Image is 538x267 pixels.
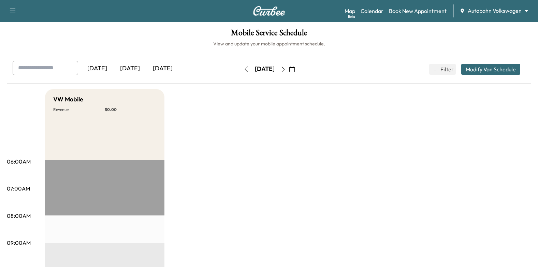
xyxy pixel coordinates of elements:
p: 06:00AM [7,157,31,166]
a: Calendar [361,7,383,15]
div: [DATE] [146,61,179,76]
div: [DATE] [255,65,275,73]
p: 09:00AM [7,239,31,247]
span: Filter [440,65,453,73]
a: MapBeta [345,7,355,15]
p: 07:00AM [7,184,30,193]
h1: Mobile Service Schedule [7,29,531,40]
div: [DATE] [81,61,114,76]
p: $ 0.00 [105,107,156,112]
button: Modify Van Schedule [461,64,520,75]
h6: View and update your mobile appointment schedule. [7,40,531,47]
a: Book New Appointment [389,7,447,15]
p: Revenue [53,107,105,112]
span: Autobahn Volkswagen [468,7,522,15]
div: [DATE] [114,61,146,76]
h5: VW Mobile [53,95,83,104]
p: 08:00AM [7,212,31,220]
img: Curbee Logo [253,6,286,16]
button: Filter [429,64,456,75]
div: Beta [348,14,355,19]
